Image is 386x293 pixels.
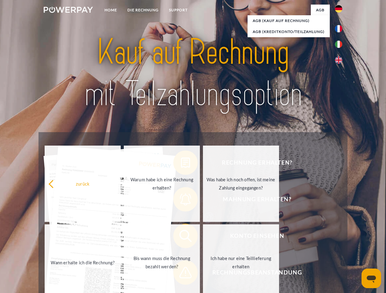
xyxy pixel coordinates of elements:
[362,269,381,288] iframe: Schaltfläche zum Öffnen des Messaging-Fensters
[207,175,275,192] div: Was habe ich noch offen, ist meine Zahlung eingegangen?
[203,146,279,222] a: Was habe ich noch offen, ist meine Zahlung eingegangen?
[44,7,93,13] img: logo-powerpay-white.svg
[335,41,342,48] img: it
[99,5,122,16] a: Home
[311,5,330,16] a: agb
[248,26,330,37] a: AGB (Kreditkonto/Teilzahlung)
[127,175,196,192] div: Warum habe ich eine Rechnung erhalten?
[58,29,328,117] img: title-powerpay_de.svg
[335,56,342,64] img: en
[122,5,164,16] a: DIE RECHNUNG
[48,258,117,266] div: Wann erhalte ich die Rechnung?
[335,25,342,32] img: fr
[48,179,117,188] div: zurück
[207,254,275,271] div: Ich habe nur eine Teillieferung erhalten
[127,254,196,271] div: Bis wann muss die Rechnung bezahlt werden?
[248,15,330,26] a: AGB (Kauf auf Rechnung)
[335,5,342,13] img: de
[164,5,193,16] a: SUPPORT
